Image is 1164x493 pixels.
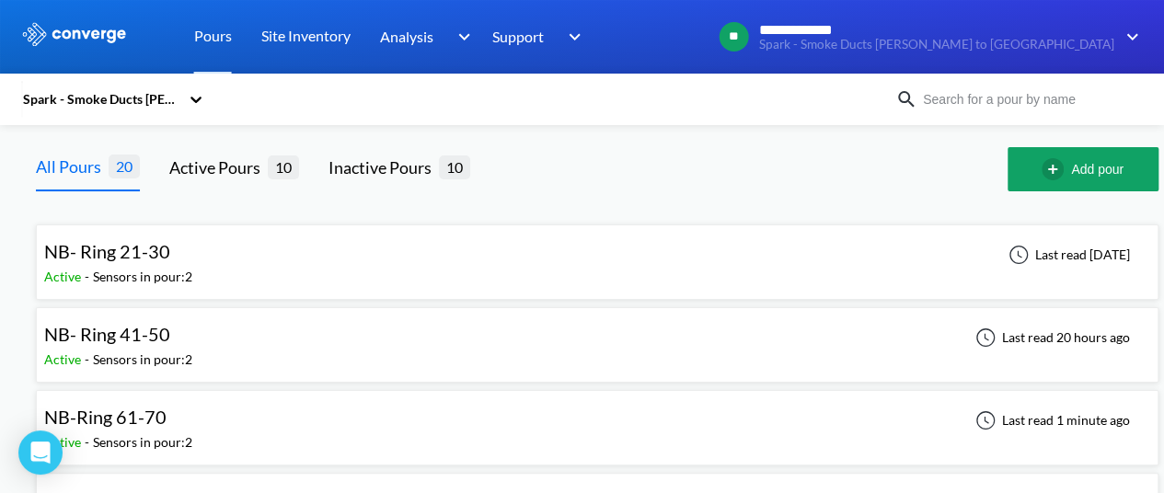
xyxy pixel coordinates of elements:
[93,350,192,370] div: Sensors in pour: 2
[44,406,167,428] span: NB-Ring 61-70
[445,26,475,48] img: downArrow.svg
[557,26,586,48] img: downArrow.svg
[36,328,1158,344] a: NB- Ring 41-50Active-Sensors in pour:2Last read 20 hours ago
[93,432,192,453] div: Sensors in pour: 2
[85,434,93,450] span: -
[759,38,1114,52] span: Spark - Smoke Ducts [PERSON_NAME] to [GEOGRAPHIC_DATA]
[1008,147,1158,191] button: Add pour
[44,434,85,450] span: Active
[998,244,1135,266] div: Last read [DATE]
[85,269,93,284] span: -
[1114,26,1144,48] img: downArrow.svg
[18,430,63,475] div: Open Intercom Messenger
[44,351,85,367] span: Active
[965,327,1135,349] div: Last read 20 hours ago
[44,240,170,262] span: NB- Ring 21-30
[109,155,140,178] span: 20
[44,269,85,284] span: Active
[93,267,192,287] div: Sensors in pour: 2
[21,22,128,46] img: logo_ewhite.svg
[21,89,179,109] div: Spark - Smoke Ducts [PERSON_NAME] to [GEOGRAPHIC_DATA]
[1042,158,1071,180] img: add-circle-outline.svg
[328,155,439,180] div: Inactive Pours
[85,351,93,367] span: -
[492,25,544,48] span: Support
[36,246,1158,261] a: NB- Ring 21-30Active-Sensors in pour:2Last read [DATE]
[268,155,299,178] span: 10
[917,89,1140,109] input: Search for a pour by name
[380,25,433,48] span: Analysis
[44,323,170,345] span: NB- Ring 41-50
[36,411,1158,427] a: NB-Ring 61-70Active-Sensors in pour:2Last read 1 minute ago
[439,155,470,178] span: 10
[169,155,268,180] div: Active Pours
[895,88,917,110] img: icon-search.svg
[36,154,109,179] div: All Pours
[965,409,1135,431] div: Last read 1 minute ago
